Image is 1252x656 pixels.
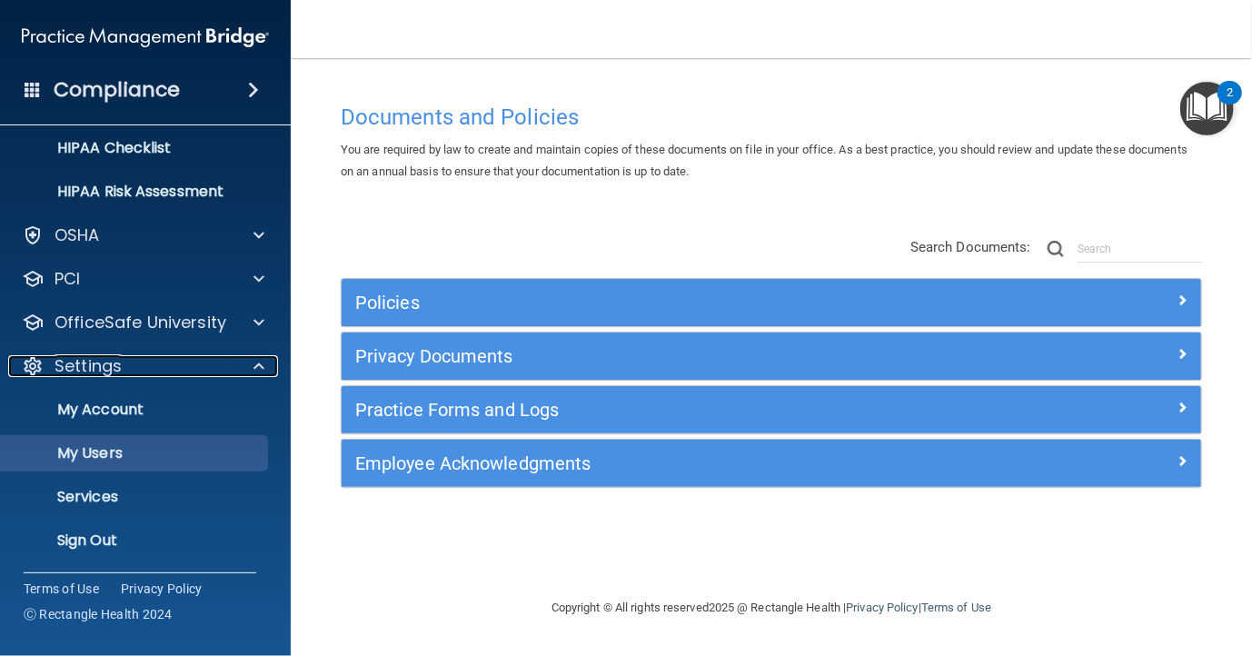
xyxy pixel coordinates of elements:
a: OSHA [22,224,264,246]
h5: Employee Acknowledgments [355,453,973,473]
p: Sign Out [12,532,260,550]
h5: Policies [355,293,973,313]
a: Practice Forms and Logs [355,395,1187,424]
a: Terms of Use [24,580,99,598]
span: Ⓒ Rectangle Health 2024 [24,605,173,623]
p: HIPAA Checklist [12,139,260,157]
a: OfficeSafe University [22,312,264,333]
iframe: Drift Widget Chat Controller [939,544,1230,616]
a: Terms of Use [921,601,991,614]
div: Copyright © All rights reserved 2025 @ Rectangle Health | | [440,579,1103,637]
a: PCI [22,268,264,290]
a: Settings [22,355,264,377]
span: Search Documents: [910,239,1031,255]
p: HIPAA Risk Assessment [12,183,260,201]
a: Privacy Policy [846,601,918,614]
span: You are required by law to create and maintain copies of these documents on file in your office. ... [341,143,1187,178]
button: Open Resource Center, 2 new notifications [1180,82,1234,135]
h5: Privacy Documents [355,346,973,366]
input: Search [1078,235,1202,263]
p: PCI [55,268,80,290]
a: Policies [355,288,1187,317]
p: My Account [12,401,260,419]
a: Employee Acknowledgments [355,449,1187,478]
h4: Compliance [54,77,180,103]
h5: Practice Forms and Logs [355,400,973,420]
img: ic-search.3b580494.png [1048,241,1064,257]
p: Settings [55,355,122,377]
p: OSHA [55,224,100,246]
p: OfficeSafe University [55,312,226,333]
h4: Documents and Policies [341,105,1202,129]
div: 2 [1227,93,1233,116]
img: PMB logo [22,19,269,55]
p: Services [12,488,260,506]
p: My Users [12,444,260,462]
a: Privacy Policy [121,580,203,598]
a: Privacy Documents [355,342,1187,371]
